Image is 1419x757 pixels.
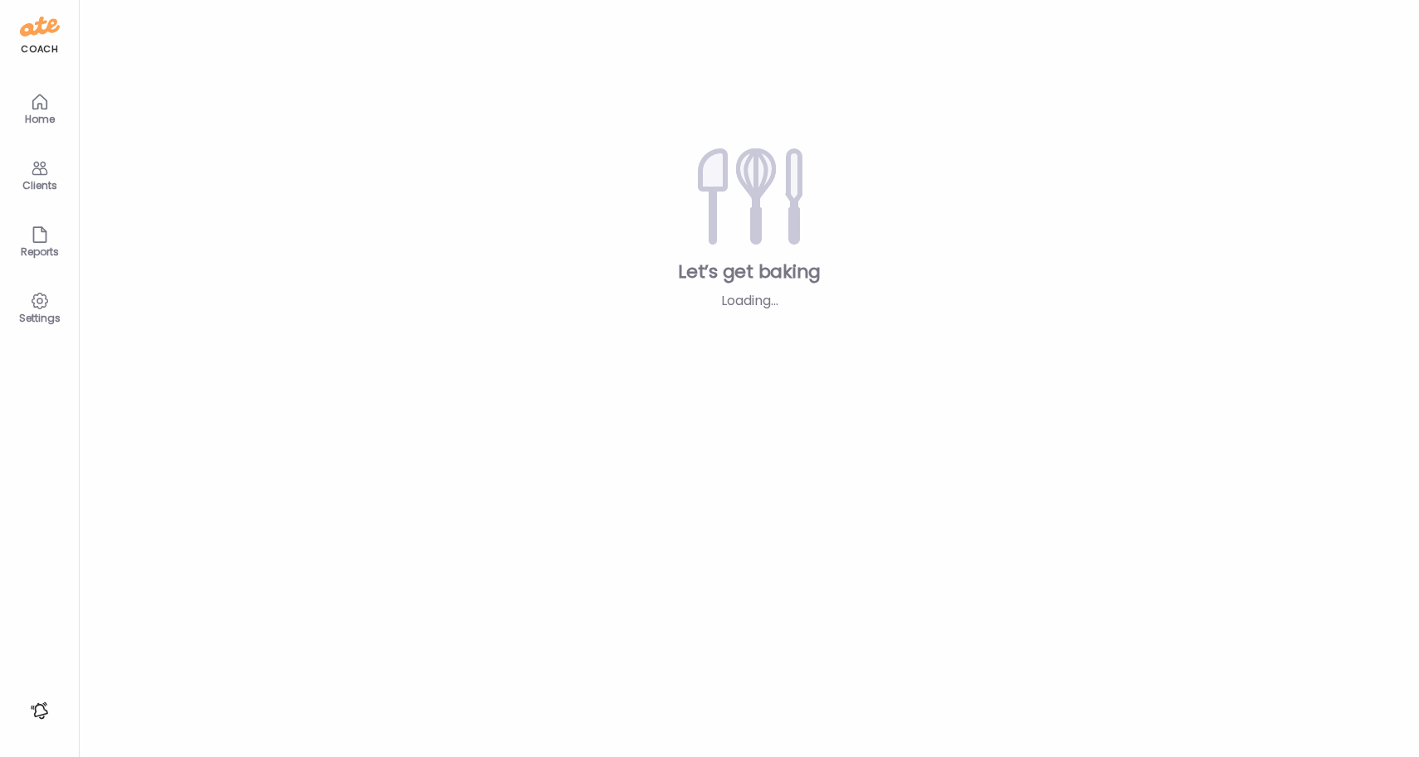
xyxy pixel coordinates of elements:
div: coach [21,42,58,56]
div: Loading... [634,291,866,311]
div: Clients [10,180,70,191]
div: Home [10,114,70,124]
div: Reports [10,246,70,257]
div: Let’s get baking [106,260,1392,284]
div: Settings [10,313,70,323]
img: ate [20,13,60,40]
